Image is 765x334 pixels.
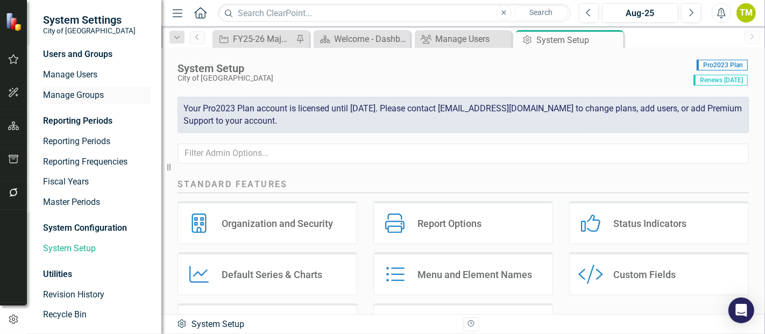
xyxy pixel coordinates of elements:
div: Welcome - Dashboard [334,32,408,46]
a: Manage Users [417,32,509,46]
div: Organization and Security [222,217,333,230]
div: System Setup [536,33,621,47]
input: Filter Admin Options... [178,144,749,164]
span: Renews [DATE] [693,75,748,86]
span: Search [529,8,552,17]
span: Pro2023 Plan [697,60,748,70]
div: Report Options [417,217,481,230]
a: Fiscal Years [43,176,151,188]
a: Reporting Frequencies [43,156,151,168]
button: Aug-25 [602,3,678,23]
a: Master Periods [43,196,151,209]
a: System Setup [43,243,151,255]
a: Manage Groups [43,89,151,102]
a: Revision History [43,289,151,301]
h2: Standard Features [178,179,749,193]
button: TM [736,3,756,23]
div: Aug-25 [606,7,675,20]
div: Default Series & Charts [222,268,322,281]
span: System Settings [43,13,136,26]
div: Users and Groups [43,48,151,61]
div: Manage Users [435,32,509,46]
div: Utilities [43,268,151,281]
div: Custom Fields [613,268,676,281]
div: Your Pro2023 Plan account is licensed until [DATE]. Please contact [EMAIL_ADDRESS][DOMAIN_NAME] t... [178,97,749,133]
a: FY25-26 Major Initiatives - Carry Forward [215,32,293,46]
button: Search [514,5,568,20]
div: System Configuration [43,222,151,234]
a: Welcome - Dashboard [316,32,408,46]
img: ClearPoint Strategy [5,12,24,31]
div: FY25-26 Major Initiatives - Carry Forward [233,32,293,46]
div: City of [GEOGRAPHIC_DATA] [178,74,688,82]
div: Menu and Element Names [417,268,532,281]
a: Reporting Periods [43,136,151,148]
a: Manage Users [43,69,151,81]
div: Open Intercom Messenger [728,297,754,323]
div: System Setup [178,62,688,74]
small: City of [GEOGRAPHIC_DATA] [43,26,136,35]
div: Status Indicators [613,217,686,230]
input: Search ClearPoint... [218,4,571,23]
div: System Setup [176,318,455,331]
div: Reporting Periods [43,115,151,127]
a: Recycle Bin [43,309,151,321]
